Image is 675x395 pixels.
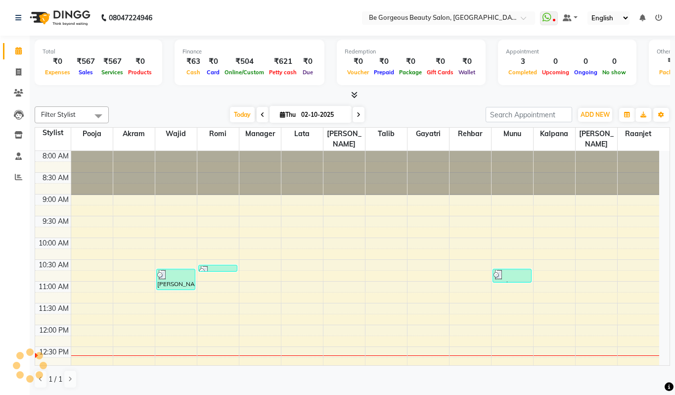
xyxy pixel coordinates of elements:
[600,69,629,76] span: No show
[76,69,95,76] span: Sales
[397,56,424,67] div: ₹0
[73,56,99,67] div: ₹567
[572,56,600,67] div: 0
[371,69,397,76] span: Prepaid
[99,69,126,76] span: Services
[397,69,424,76] span: Package
[300,69,315,76] span: Due
[345,56,371,67] div: ₹0
[267,69,299,76] span: Petty cash
[199,265,237,271] div: [PERSON_NAME], TK01, 10:35 AM-10:45 AM, Eyebrow (₹60)
[298,107,348,122] input: 2025-10-02
[41,216,71,227] div: 9:30 AM
[41,195,71,205] div: 9:00 AM
[239,128,281,140] span: Manager
[222,56,267,67] div: ₹504
[572,69,600,76] span: Ongoing
[492,128,533,140] span: Munu
[43,56,73,67] div: ₹0
[345,48,478,56] div: Redemption
[197,128,239,140] span: Romi
[37,238,71,248] div: 10:00 AM
[230,107,255,122] span: Today
[540,69,572,76] span: Upcoming
[43,69,73,76] span: Expenses
[41,173,71,183] div: 8:30 AM
[493,269,532,282] div: rajesh, TK02, 10:40 AM-11:00 AM, Eyebrow (₹60),Chin Brazilian (₹100),Upper/Lower lip Brazilian (₹70)
[407,128,449,140] span: Gayatri
[37,282,71,292] div: 11:00 AM
[113,128,155,140] span: Akram
[99,56,126,67] div: ₹567
[578,108,612,122] button: ADD NEW
[222,69,267,76] span: Online/Custom
[37,303,71,314] div: 11:30 AM
[43,48,154,56] div: Total
[126,56,154,67] div: ₹0
[424,56,456,67] div: ₹0
[486,107,572,122] input: Search Appointment
[37,347,71,357] div: 12:30 PM
[184,69,203,76] span: Cash
[25,4,93,32] img: logo
[71,128,113,140] span: Pooja
[41,151,71,161] div: 8:00 AM
[540,56,572,67] div: 0
[157,269,195,290] div: [PERSON_NAME], TK03, 10:40 AM-11:10 AM, man hair cut (₹250)
[182,48,316,56] div: Finance
[299,56,316,67] div: ₹0
[48,374,62,385] span: 1 / 1
[37,260,71,270] div: 10:30 AM
[323,128,365,150] span: [PERSON_NAME]
[277,111,298,118] span: Thu
[506,48,629,56] div: Appointment
[204,69,222,76] span: Card
[450,128,491,140] span: Rehbar
[281,128,323,140] span: lata
[41,110,76,118] span: Filter Stylist
[126,69,154,76] span: Products
[37,325,71,336] div: 12:00 PM
[506,56,540,67] div: 3
[456,56,478,67] div: ₹0
[576,128,617,150] span: [PERSON_NAME]
[618,128,660,140] span: Raanjet
[600,56,629,67] div: 0
[424,69,456,76] span: Gift Cards
[204,56,222,67] div: ₹0
[182,56,204,67] div: ₹63
[35,128,71,138] div: Stylist
[534,128,575,140] span: Kalpana
[456,69,478,76] span: Wallet
[365,128,407,140] span: Talib
[506,69,540,76] span: Completed
[371,56,397,67] div: ₹0
[155,128,197,140] span: Wajid
[109,4,152,32] b: 08047224946
[267,56,299,67] div: ₹621
[581,111,610,118] span: ADD NEW
[345,69,371,76] span: Voucher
